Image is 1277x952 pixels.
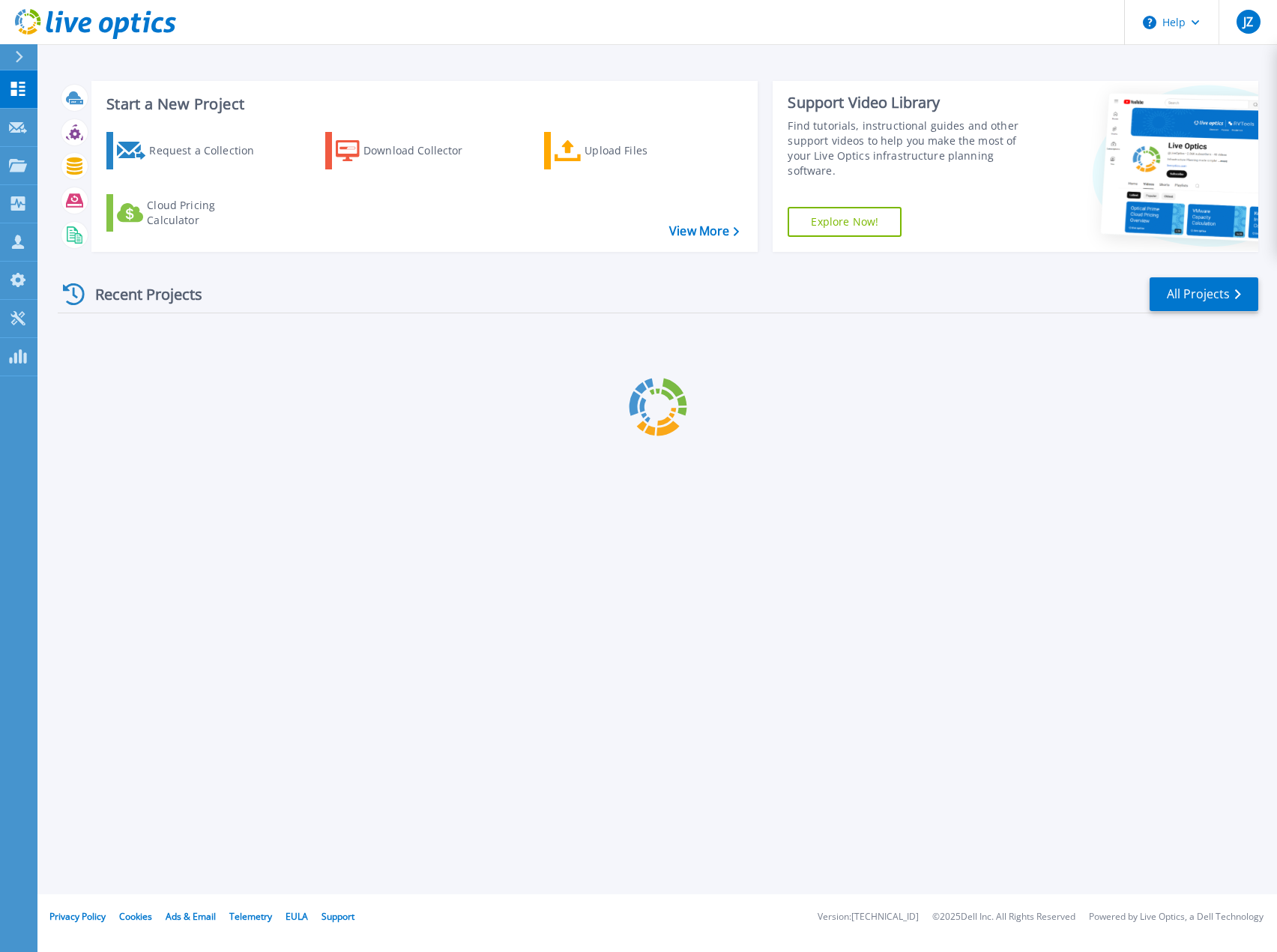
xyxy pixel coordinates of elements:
[166,910,216,923] a: Ads & Email
[788,93,1033,112] div: Support Video Library
[286,910,308,923] a: EULA
[788,118,1033,178] div: Find tutorials, instructional guides and other support videos to help you make the most of your L...
[106,96,739,112] h3: Start a New Project
[1243,16,1253,28] span: JZ
[788,207,902,237] a: Explore Now!
[544,132,711,169] a: Upload Files
[147,198,267,228] div: Cloud Pricing Calculator
[1089,912,1264,922] li: Powered by Live Optics, a Dell Technology
[119,910,152,923] a: Cookies
[149,136,269,166] div: Request a Collection
[669,224,739,238] a: View More
[106,194,274,232] a: Cloud Pricing Calculator
[818,912,919,922] li: Version: [TECHNICAL_ID]
[1150,277,1258,311] a: All Projects
[363,136,483,166] div: Download Collector
[58,276,223,313] div: Recent Projects
[106,132,274,169] a: Request a Collection
[325,132,492,169] a: Download Collector
[49,910,106,923] a: Privacy Policy
[585,136,704,166] div: Upload Files
[321,910,354,923] a: Support
[229,910,272,923] a: Telemetry
[932,912,1075,922] li: © 2025 Dell Inc. All Rights Reserved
